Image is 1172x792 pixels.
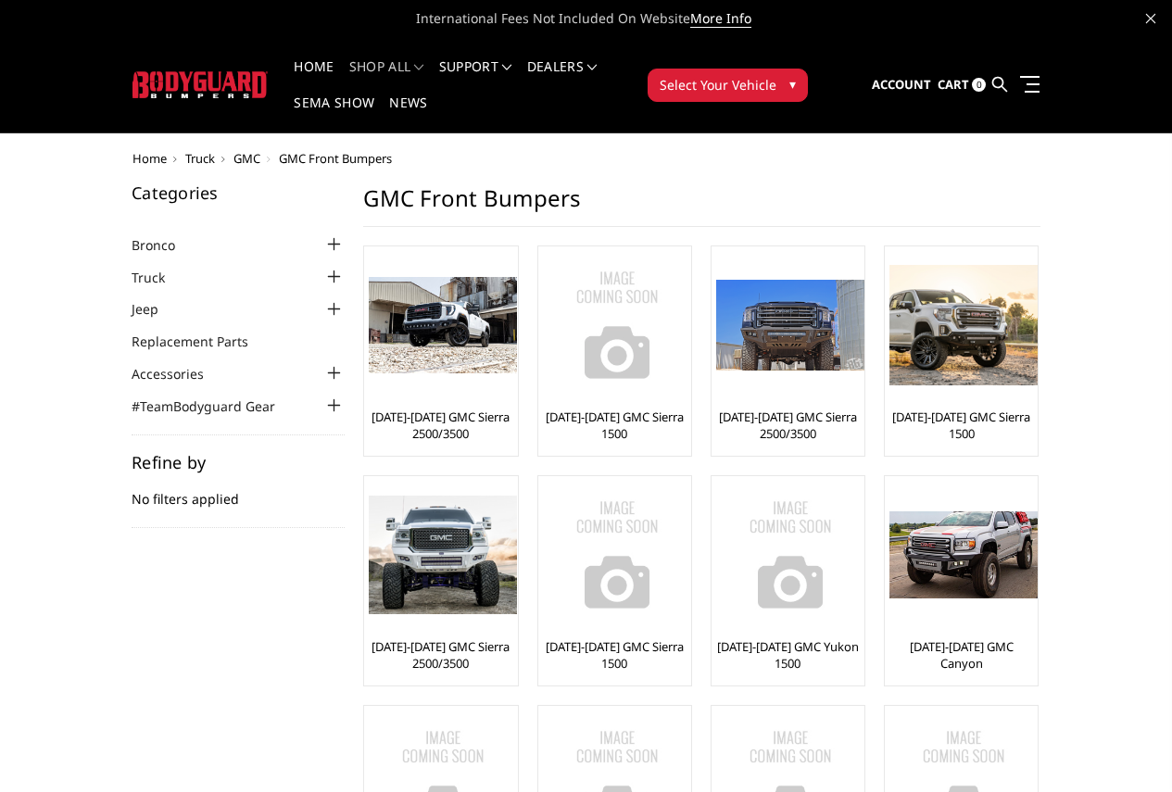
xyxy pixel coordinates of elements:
span: ▾ [789,74,796,94]
a: [DATE]-[DATE] GMC Sierra 2500/3500 [716,409,860,442]
a: Home [132,150,167,167]
a: Cart 0 [938,60,986,110]
img: No Image [543,481,691,629]
a: [DATE]-[DATE] GMC Canyon [889,638,1033,672]
a: [DATE]-[DATE] GMC Sierra 1500 [889,409,1033,442]
a: [DATE]-[DATE] GMC Sierra 1500 [543,409,687,442]
a: Support [439,60,512,96]
a: Truck [185,150,215,167]
img: BODYGUARD BUMPERS [132,71,269,98]
h1: GMC Front Bumpers [363,184,1040,227]
img: No Image [716,481,864,629]
span: Select Your Vehicle [660,75,776,94]
a: News [389,96,427,132]
span: Cart [938,76,969,93]
a: SEMA Show [294,96,374,132]
a: Dealers [527,60,598,96]
a: #TeamBodyguard Gear [132,396,298,416]
div: No filters applied [132,454,345,528]
a: [DATE]-[DATE] GMC Sierra 1500 [543,638,687,672]
a: GMC [233,150,260,167]
a: [DATE]-[DATE] GMC Sierra 2500/3500 [369,638,512,672]
h5: Refine by [132,454,345,471]
a: No Image [716,481,860,629]
button: Select Your Vehicle [648,69,808,102]
a: More Info [690,9,751,28]
a: Accessories [132,364,227,383]
a: Replacement Parts [132,332,271,351]
a: shop all [349,60,424,96]
span: 0 [972,78,986,92]
a: No Image [543,251,687,399]
span: GMC Front Bumpers [279,150,392,167]
a: Home [294,60,334,96]
a: [DATE]-[DATE] GMC Yukon 1500 [716,638,860,672]
a: Truck [132,268,188,287]
a: Bronco [132,235,198,255]
span: Account [872,76,931,93]
a: Account [872,60,931,110]
a: Jeep [132,299,182,319]
img: No Image [543,251,691,399]
a: No Image [543,481,687,629]
a: [DATE]-[DATE] GMC Sierra 2500/3500 [369,409,512,442]
h5: Categories [132,184,345,201]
